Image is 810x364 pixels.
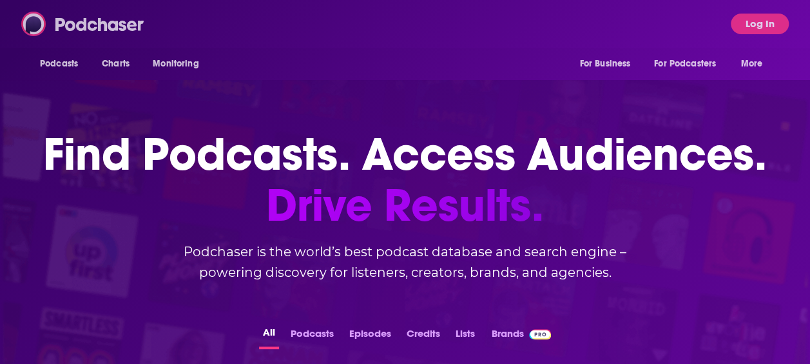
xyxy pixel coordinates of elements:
h1: Find Podcasts. Access Audiences. [43,129,767,231]
button: open menu [31,52,95,76]
span: Drive Results. [43,180,767,231]
img: Podchaser Pro [529,329,552,339]
button: Podcasts [287,324,338,349]
button: open menu [646,52,735,76]
button: open menu [144,52,215,76]
button: Log In [731,14,789,34]
button: Lists [452,324,479,349]
span: For Business [579,55,630,73]
button: Credits [403,324,444,349]
button: open menu [570,52,646,76]
span: Monitoring [153,55,198,73]
span: For Podcasters [654,55,716,73]
span: More [741,55,763,73]
a: BrandsPodchaser Pro [492,324,552,349]
button: open menu [732,52,779,76]
button: Episodes [345,324,395,349]
span: Charts [102,55,130,73]
button: All [259,324,279,349]
a: Charts [93,52,137,76]
h2: Podchaser is the world’s best podcast database and search engine – powering discovery for listene... [148,241,663,283]
span: Podcasts [40,55,78,73]
img: Podchaser - Follow, Share and Rate Podcasts [21,12,145,36]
